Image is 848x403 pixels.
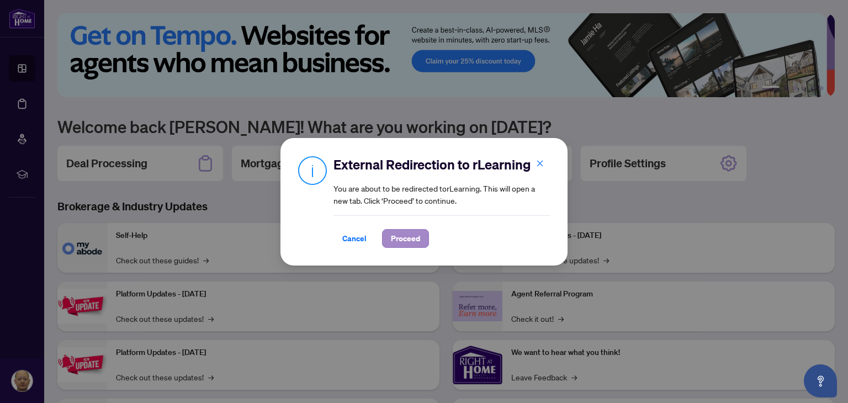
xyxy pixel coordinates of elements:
span: close [536,160,544,167]
div: You are about to be redirected to rLearning . This will open a new tab. Click ‘Proceed’ to continue. [333,156,550,248]
span: Proceed [391,230,420,247]
button: Cancel [333,229,375,248]
button: Proceed [382,229,429,248]
h2: External Redirection to rLearning [333,156,550,173]
button: Open asap [804,364,837,397]
img: Info Icon [298,156,327,185]
span: Cancel [342,230,367,247]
